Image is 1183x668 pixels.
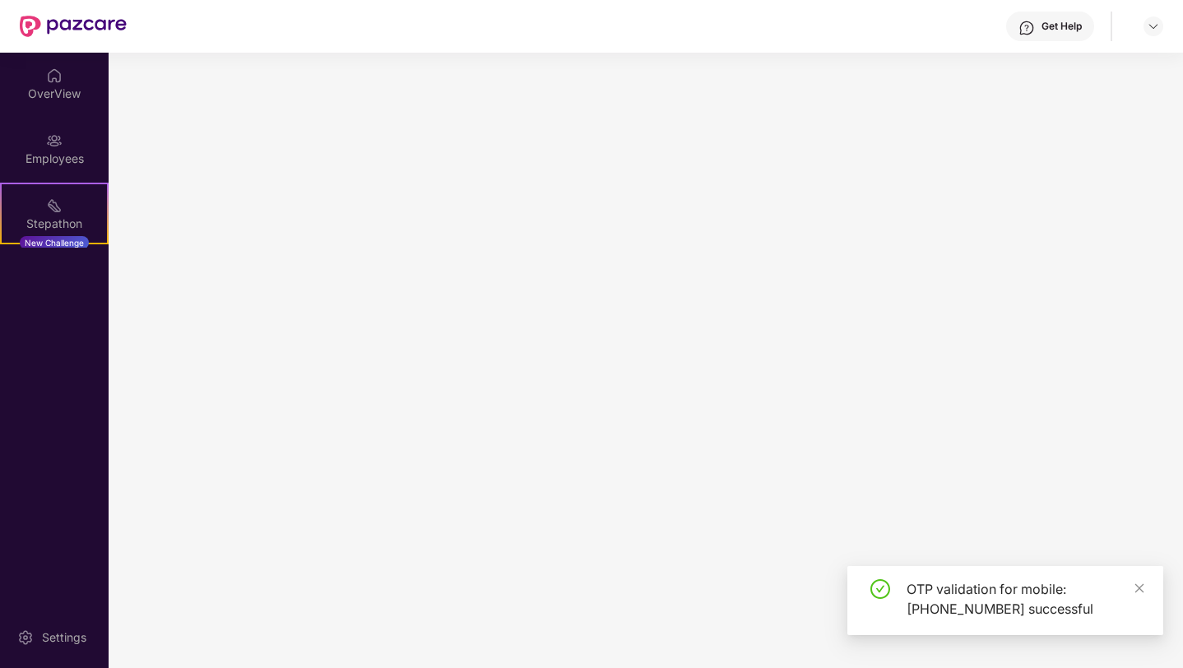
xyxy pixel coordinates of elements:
img: svg+xml;base64,PHN2ZyBpZD0iRW1wbG95ZWVzIiB4bWxucz0iaHR0cDovL3d3dy53My5vcmcvMjAwMC9zdmciIHdpZHRoPS... [46,132,63,149]
span: close [1134,582,1145,594]
img: svg+xml;base64,PHN2ZyBpZD0iRHJvcGRvd24tMzJ4MzIiIHhtbG5zPSJodHRwOi8vd3d3LnczLm9yZy8yMDAwL3N2ZyIgd2... [1147,20,1160,33]
img: New Pazcare Logo [20,16,127,37]
div: New Challenge [20,236,89,249]
div: Get Help [1042,20,1082,33]
div: OTP validation for mobile: [PHONE_NUMBER] successful [907,579,1144,619]
img: svg+xml;base64,PHN2ZyBpZD0iSG9tZSIgeG1sbnM9Imh0dHA6Ly93d3cudzMub3JnLzIwMDAvc3ZnIiB3aWR0aD0iMjAiIG... [46,67,63,84]
img: svg+xml;base64,PHN2ZyB4bWxucz0iaHR0cDovL3d3dy53My5vcmcvMjAwMC9zdmciIHdpZHRoPSIyMSIgaGVpZ2h0PSIyMC... [46,197,63,214]
span: check-circle [870,579,890,599]
img: svg+xml;base64,PHN2ZyBpZD0iU2V0dGluZy0yMHgyMCIgeG1sbnM9Imh0dHA6Ly93d3cudzMub3JnLzIwMDAvc3ZnIiB3aW... [17,629,34,646]
img: svg+xml;base64,PHN2ZyBpZD0iSGVscC0zMngzMiIgeG1sbnM9Imh0dHA6Ly93d3cudzMub3JnLzIwMDAvc3ZnIiB3aWR0aD... [1018,20,1035,36]
div: Stepathon [2,216,107,232]
div: Settings [37,629,91,646]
